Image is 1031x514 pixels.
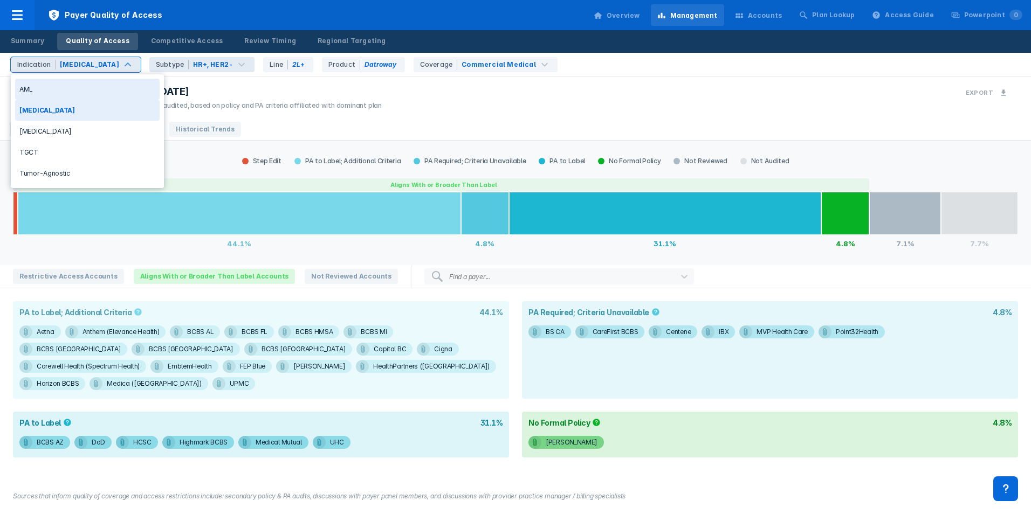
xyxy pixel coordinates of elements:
[13,269,124,284] span: Restrictive Access Accounts
[37,377,79,390] div: Horizon BCBS
[142,33,232,50] a: Competitive Access
[869,235,940,252] div: 7.1%
[993,476,1018,501] div: Contact Support
[92,436,105,449] div: DoD
[959,82,1014,103] button: Export
[57,33,138,50] a: Quality of Access
[434,343,452,356] div: Cigna
[244,36,296,46] div: Review Timing
[15,100,160,121] div: [MEDICAL_DATA]
[480,418,503,427] div: 31.1%
[757,325,808,338] div: MVP Health Care
[593,325,638,338] div: CareFirst BCBS
[107,377,201,390] div: Medica ([GEOGRAPHIC_DATA])
[993,308,1012,317] div: 4.8%
[19,308,145,317] div: PA to Label; Additional Criteria
[19,418,74,427] div: PA to Label
[528,308,662,317] div: PA Required; Criteria Unavailable
[462,60,536,70] div: Commercial Medical
[230,377,249,390] div: UPMC
[242,325,267,338] div: BCBS FL
[941,235,1018,252] div: 7.7%
[133,436,152,449] div: HCSC
[966,89,993,96] h3: Export
[168,360,211,373] div: EmblemHealth
[719,325,728,338] div: IBX
[37,436,64,449] div: BCBS AZ
[263,57,313,72] div: 2L+ is the only option
[479,308,503,317] div: 44.1%
[66,36,129,46] div: Quality of Access
[236,157,288,165] div: Step Edit
[407,157,532,165] div: PA Required; Criteria Unavailable
[37,343,121,356] div: BCBS [GEOGRAPHIC_DATA]
[18,178,869,191] button: Aligns With or Broader Than Label
[293,360,345,373] div: [PERSON_NAME]
[256,436,302,449] div: Medical Mutual
[587,4,647,26] a: Overview
[15,121,160,142] div: [MEDICAL_DATA]
[1009,10,1022,20] span: 0
[734,157,796,165] div: Not Audited
[37,325,54,338] div: Aetna
[240,360,266,373] div: FEP Blue
[11,36,44,46] div: Summary
[15,163,160,184] div: Tumor-Agnostic
[420,60,458,70] div: Coverage
[83,325,160,338] div: Anthem (Elevance Health)
[156,60,189,70] div: Subtype
[309,33,395,50] a: Regional Targeting
[17,60,56,70] div: Indication
[13,491,1018,501] figcaption: Sources that inform quality of coverage and access restrictions include: secondary policy & PA au...
[149,343,233,356] div: BCBS [GEOGRAPHIC_DATA]
[15,142,160,163] div: TGCT
[528,418,603,427] div: No Formal Policy
[361,325,387,338] div: BCBS MI
[885,10,933,20] div: Access Guide
[546,436,597,449] div: [PERSON_NAME]
[821,235,869,252] div: 4.8%
[37,360,140,373] div: Corewell Health (Spectrum Health)
[812,10,855,20] div: Plan Lookup
[305,269,398,284] span: Not Reviewed Accounts
[10,122,80,137] span: Access Overview
[728,4,789,26] a: Accounts
[546,325,565,338] div: BS CA
[13,101,382,110] div: 156,849,591 (92.3%) Commercial Medical lives audited, based on policy and PA criteria affiliated ...
[169,122,241,137] span: Historical Trends
[670,11,718,20] div: Management
[322,57,405,72] div: Datroway is the only option
[374,343,406,356] div: Capital BC
[651,4,724,26] a: Management
[509,235,821,252] div: 31.1%
[318,36,386,46] div: Regional Targeting
[461,235,509,252] div: 4.8%
[2,33,53,50] a: Summary
[60,60,119,70] div: [MEDICAL_DATA]
[151,36,223,46] div: Competitive Access
[187,325,214,338] div: BCBS AL
[373,360,490,373] div: HealthPartners ([GEOGRAPHIC_DATA])
[134,269,295,284] span: Aligns With or Broader Than Label Accounts
[295,325,333,338] div: BCBS HMSA
[330,436,344,449] div: UHC
[288,157,407,165] div: PA to Label; Additional Criteria
[262,343,346,356] div: BCBS [GEOGRAPHIC_DATA]
[532,157,592,165] div: PA to Label
[964,10,1022,20] div: Powerpoint
[666,325,691,338] div: Centene
[15,79,160,100] div: AML
[592,157,667,165] div: No Formal Policy
[607,11,640,20] div: Overview
[449,273,490,281] div: Find a payer...
[193,60,233,70] div: HR+, HER2-
[748,11,782,20] div: Accounts
[836,325,878,338] div: Point32Health
[236,33,305,50] a: Review Timing
[993,418,1012,427] div: 4.8%
[667,157,733,165] div: Not Reviewed
[180,436,228,449] div: Highmark BCBS
[18,235,460,252] div: 44.1%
